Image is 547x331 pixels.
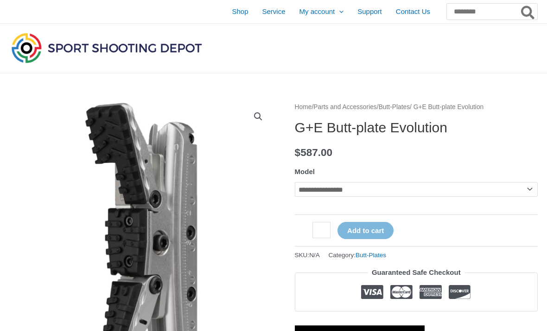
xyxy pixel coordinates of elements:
span: N/A [309,252,320,259]
legend: Guaranteed Safe Checkout [368,266,464,279]
input: Product quantity [312,222,331,238]
bdi: 587.00 [295,147,332,158]
h1: G+E Butt-plate Evolution [295,119,538,136]
span: Category: [328,249,386,261]
button: Search [519,4,537,19]
a: Butt-Plates [356,252,386,259]
button: Add to cart [337,222,394,239]
a: Parts and Accessories [313,104,377,110]
label: Model [295,168,315,175]
a: Butt-Plates [379,104,410,110]
span: SKU: [295,249,320,261]
img: Sport Shooting Depot [9,31,204,65]
nav: Breadcrumb [295,101,538,113]
span: $ [295,147,301,158]
a: Home [295,104,312,110]
a: View full-screen image gallery [250,108,267,125]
